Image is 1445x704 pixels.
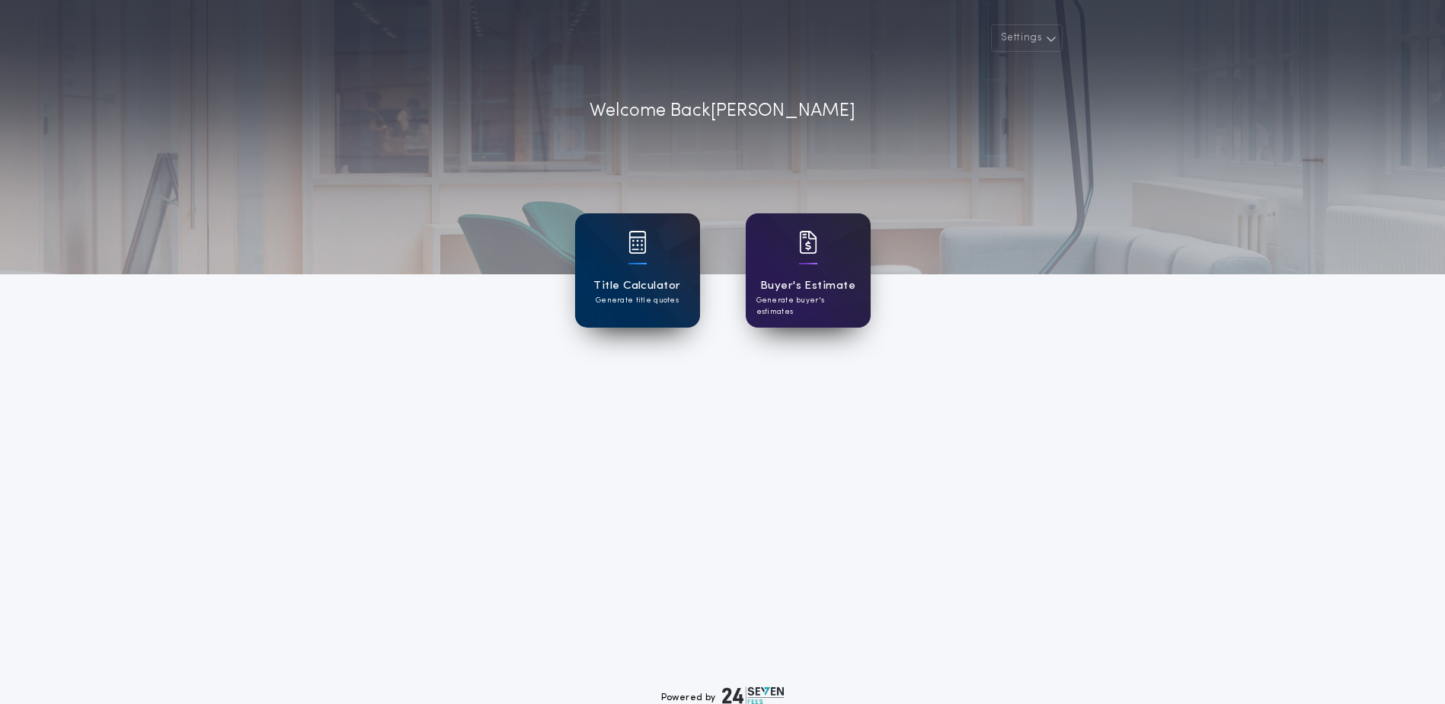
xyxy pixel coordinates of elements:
[590,98,855,125] p: Welcome Back [PERSON_NAME]
[746,213,871,328] a: card iconBuyer's EstimateGenerate buyer's estimates
[799,231,817,254] img: card icon
[575,213,700,328] a: card iconTitle CalculatorGenerate title quotes
[593,277,680,295] h1: Title Calculator
[596,295,679,306] p: Generate title quotes
[760,277,855,295] h1: Buyer's Estimate
[991,24,1063,52] button: Settings
[628,231,647,254] img: card icon
[756,295,860,318] p: Generate buyer's estimates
